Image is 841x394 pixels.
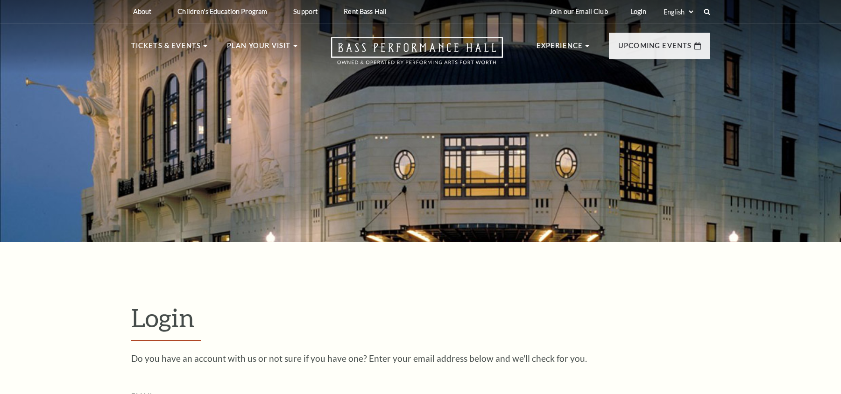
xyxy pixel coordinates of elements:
[131,40,201,57] p: Tickets & Events
[131,303,195,332] span: Login
[618,40,692,57] p: Upcoming Events
[662,7,695,16] select: Select:
[227,40,291,57] p: Plan Your Visit
[177,7,267,15] p: Children's Education Program
[344,7,387,15] p: Rent Bass Hall
[293,7,318,15] p: Support
[537,40,583,57] p: Experience
[133,7,152,15] p: About
[131,354,710,363] p: Do you have an account with us or not sure if you have one? Enter your email address below and we...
